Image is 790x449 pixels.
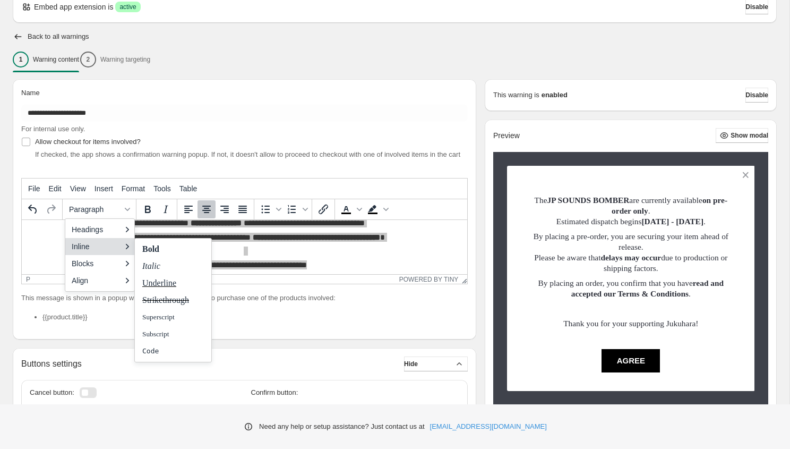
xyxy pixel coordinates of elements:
[65,200,134,218] button: Formats
[13,52,29,67] div: 1
[65,272,134,289] div: Align
[21,293,468,303] p: This message is shown in a popup when a customer is trying to purchase one of the products involved:
[65,255,134,272] div: Blocks
[547,196,630,205] span: JP SOUNDS BOMBER
[404,360,418,368] span: Hide
[119,3,136,11] span: active
[731,131,768,140] span: Show modal
[24,200,42,218] button: Undo
[13,48,79,71] button: 1Warning content
[49,184,62,193] span: Edit
[22,220,467,274] iframe: Rich Text Area
[21,89,40,97] span: Name
[314,200,332,218] button: Insert/edit link
[141,313,176,321] sup: Superscript
[21,359,82,369] h2: Buttons settings
[69,205,121,214] span: Paragraph
[197,200,216,218] button: Align center
[526,278,736,299] p: By placing an order, you confirm that you have .
[179,184,197,193] span: Table
[141,278,177,287] span: Underline
[135,292,211,309] div: Strikethrough
[399,276,459,283] a: Powered by Tiny
[72,257,121,270] div: Blocks
[602,349,660,372] button: AGREE
[153,184,171,193] span: Tools
[135,241,211,258] div: Bold
[135,309,211,326] div: Superscript
[135,343,211,360] div: Code
[34,2,113,12] p: Embed app extension is
[641,217,703,226] span: [DATE] - [DATE]
[179,200,197,218] button: Align left
[526,195,736,227] p: The are currently available . Estimated dispatch begins .
[493,90,539,100] p: This warning is
[251,388,460,397] h3: Confirm button:
[42,312,468,323] li: {{product.title}}
[745,91,768,99] span: Disable
[526,318,736,329] p: Thank you for your supporting Jukuhara!
[234,200,252,218] button: Justify
[35,150,460,158] span: If checked, the app shows a confirmation warning popup. If not, it doesn't allow to proceed to ch...
[493,131,520,140] h2: Preview
[141,347,160,355] code: Code
[42,200,60,218] button: Redo
[72,223,121,236] div: Headings
[135,275,211,292] div: Underline
[33,55,79,64] p: Warning content
[256,200,283,218] div: Bullet list
[745,3,768,11] span: Disable
[458,275,467,284] div: Resize
[30,388,74,397] h3: Cancel button:
[139,200,157,218] button: Bold
[135,326,211,343] div: Subscript
[364,200,390,218] div: Background color
[65,221,134,238] div: Headings
[72,240,121,253] div: Inline
[141,244,160,253] strong: Bold
[283,200,310,218] div: Numbered list
[65,238,134,255] div: Inline
[404,357,468,371] button: Hide
[70,184,86,193] span: View
[141,261,161,270] em: Italic
[745,88,768,103] button: Disable
[28,184,40,193] span: File
[135,258,211,275] div: Italic
[337,200,364,218] div: Text color
[600,253,661,262] span: delays may occur
[26,276,30,283] div: p
[526,231,736,274] p: By placing a pre-order, you are securing your item ahead of release. Please be aware that due to ...
[35,138,141,146] span: Allow checkout for items involved?
[716,128,768,143] button: Show modal
[122,184,145,193] span: Format
[95,184,113,193] span: Insert
[542,90,568,100] strong: enabled
[141,295,190,304] span: Strikethrough
[157,200,175,218] button: Italic
[72,274,121,287] div: Align
[21,125,85,133] span: For internal use only.
[430,421,547,432] a: [EMAIL_ADDRESS][DOMAIN_NAME]
[28,32,89,41] h2: Back to all warnings
[141,330,170,338] sub: Subscript
[216,200,234,218] button: Align right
